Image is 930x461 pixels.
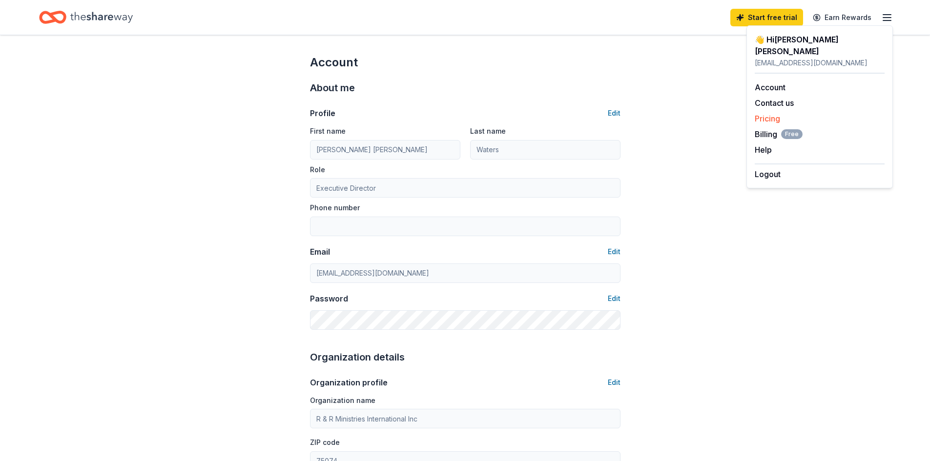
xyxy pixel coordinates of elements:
[310,55,620,70] div: Account
[470,126,506,136] label: Last name
[755,144,772,156] button: Help
[310,246,330,258] div: Email
[310,349,620,365] div: Organization details
[310,438,340,447] label: ZIP code
[755,168,781,180] button: Logout
[755,128,803,140] button: BillingFree
[39,6,133,29] a: Home
[807,9,877,26] a: Earn Rewards
[310,293,348,304] div: Password
[310,396,375,405] label: Organization name
[755,34,885,57] div: 👋 Hi [PERSON_NAME] [PERSON_NAME]
[310,377,388,388] div: Organization profile
[608,377,620,388] button: Edit
[755,97,794,109] button: Contact us
[310,165,325,175] label: Role
[730,9,803,26] a: Start free trial
[310,126,346,136] label: First name
[755,57,885,69] div: [EMAIL_ADDRESS][DOMAIN_NAME]
[310,80,620,96] div: About me
[310,203,360,213] label: Phone number
[755,82,785,92] a: Account
[608,107,620,119] button: Edit
[608,246,620,258] button: Edit
[608,293,620,304] button: Edit
[755,128,803,140] span: Billing
[310,107,335,119] div: Profile
[781,129,803,139] span: Free
[755,114,780,123] a: Pricing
